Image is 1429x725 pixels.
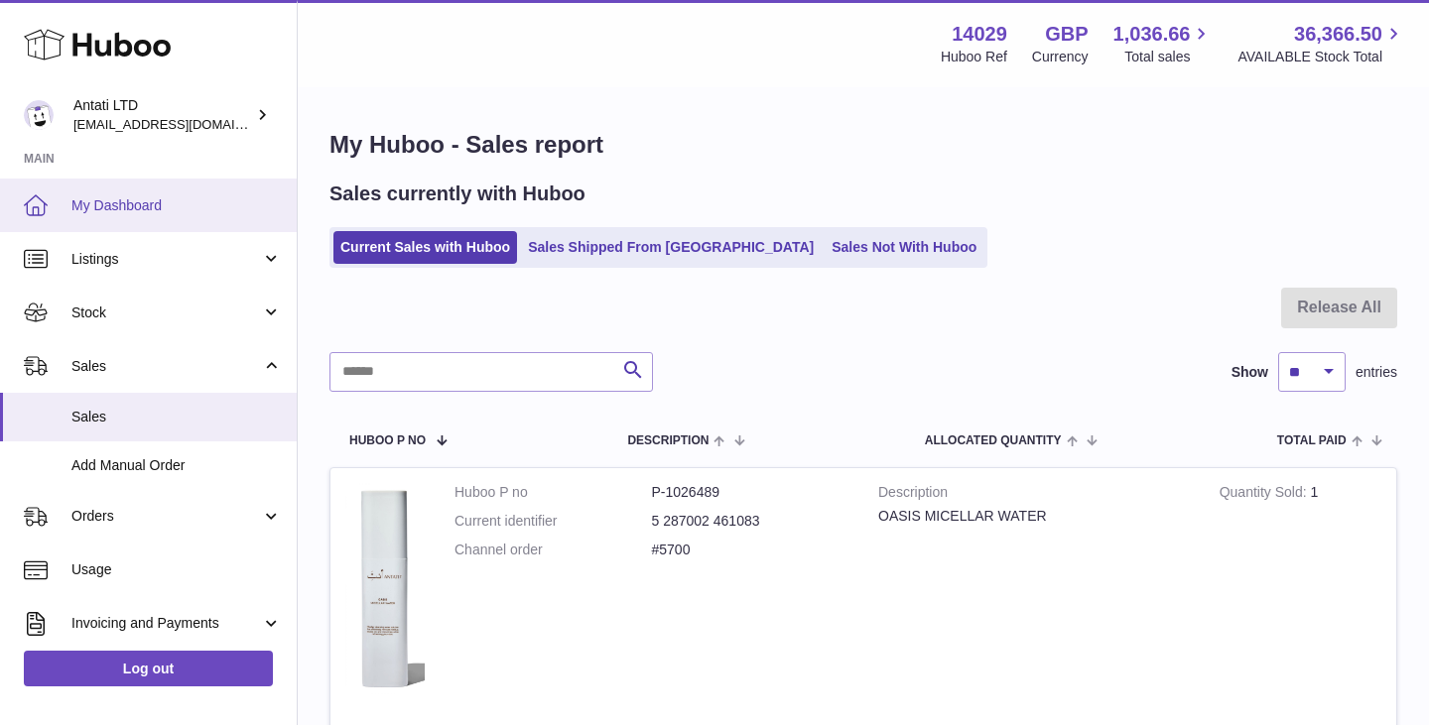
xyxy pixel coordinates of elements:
[455,512,652,531] dt: Current identifier
[1232,363,1268,382] label: Show
[345,483,425,694] img: 1735333956.png
[1124,48,1213,66] span: Total sales
[1113,21,1214,66] a: 1,036.66 Total sales
[521,231,821,264] a: Sales Shipped From [GEOGRAPHIC_DATA]
[952,21,1007,48] strong: 14029
[71,456,282,475] span: Add Manual Order
[455,483,652,502] dt: Huboo P no
[652,483,849,502] dd: P-1026489
[627,434,709,447] span: Description
[1277,434,1347,447] span: Total paid
[71,408,282,426] span: Sales
[1294,21,1382,48] span: 36,366.50
[1113,21,1191,48] span: 1,036.66
[1356,363,1397,382] span: entries
[349,434,426,447] span: Huboo P no
[333,231,517,264] a: Current Sales with Huboo
[1032,48,1089,66] div: Currency
[1237,48,1405,66] span: AVAILABLE Stock Total
[1220,484,1311,505] strong: Quantity Sold
[71,357,261,376] span: Sales
[24,651,273,686] a: Log out
[73,96,252,134] div: Antati LTD
[925,434,1062,447] span: ALLOCATED Quantity
[825,231,983,264] a: Sales Not With Huboo
[71,614,261,633] span: Invoicing and Payments
[878,483,1190,507] strong: Description
[73,116,292,132] span: [EMAIL_ADDRESS][DOMAIN_NAME]
[329,181,585,207] h2: Sales currently with Huboo
[652,512,849,531] dd: 5 287002 461083
[941,48,1007,66] div: Huboo Ref
[329,129,1397,161] h1: My Huboo - Sales report
[1205,468,1396,714] td: 1
[24,100,54,130] img: toufic@antatiskin.com
[1045,21,1088,48] strong: GBP
[652,541,849,559] dd: #5700
[1237,21,1405,66] a: 36,366.50 AVAILABLE Stock Total
[71,507,261,526] span: Orders
[71,196,282,215] span: My Dashboard
[878,507,1190,526] div: OASIS MICELLAR WATER
[71,250,261,269] span: Listings
[455,541,652,559] dt: Channel order
[71,303,261,322] span: Stock
[71,560,282,579] span: Usage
